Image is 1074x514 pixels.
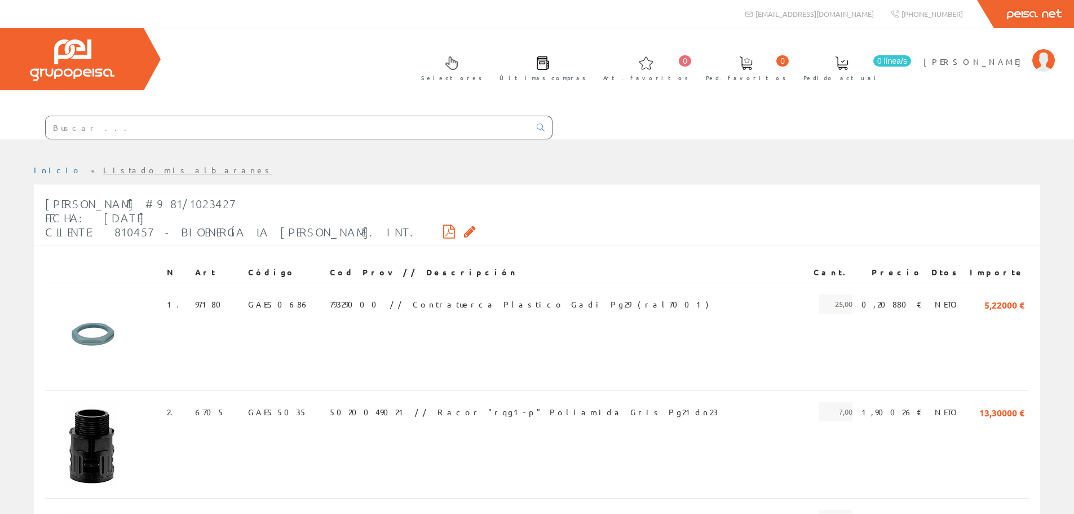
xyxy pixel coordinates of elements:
[330,402,718,421] span: 5020049021 // Racor "rqg1-p" Poliamida Gris Pg21dn23
[46,116,530,139] input: Buscar ...
[167,402,180,421] span: 2
[901,9,963,19] span: [PHONE_NUMBER]
[861,402,922,421] span: 1,90026 €
[195,295,228,314] span: 97180
[819,402,852,421] span: 7,00
[103,165,273,175] a: Listado mis albaranes
[443,227,455,235] i: Descargar PDF
[50,402,134,487] img: Foto artículo (150x150)
[167,295,186,314] span: 1
[248,402,307,421] span: GAES5035
[34,165,82,175] a: Inicio
[500,72,586,84] span: Últimas compras
[979,402,1024,421] span: 13,30000 €
[935,402,961,421] span: NETO
[819,295,852,314] span: 25,00
[923,47,1055,58] a: [PERSON_NAME]
[984,295,1024,314] span: 5,22000 €
[935,295,961,314] span: NETO
[176,299,186,309] a: .
[755,9,874,19] span: [EMAIL_ADDRESS][DOMAIN_NAME]
[857,262,927,283] th: Precio
[803,72,880,84] span: Pedido actual
[488,47,591,88] a: Últimas compras
[30,39,114,81] img: Grupo Peisa
[861,295,922,314] span: 0,20880 €
[162,262,191,283] th: N
[873,55,911,67] span: 0 línea/s
[923,56,1027,67] span: [PERSON_NAME]
[603,72,688,84] span: Art. favoritos
[244,262,325,283] th: Código
[776,55,789,67] span: 0
[248,295,310,314] span: GAES0686
[965,262,1029,283] th: Importe
[410,47,488,88] a: Selectores
[330,295,709,314] span: 79329000 // Contratuerca Plastico Gadi Pg29 (ral7001)
[927,262,965,283] th: Dtos
[191,262,244,283] th: Art
[421,72,482,84] span: Selectores
[706,72,786,84] span: Ped. favoritos
[679,55,691,67] span: 0
[50,295,134,379] img: Foto artículo (150x150)
[195,402,225,421] span: 6705
[170,407,180,417] a: .
[45,197,416,239] span: [PERSON_NAME] #981/1023427 Fecha: [DATE] Cliente: 810457 - BIOENERGÍA LA [PERSON_NAME]. INT.
[809,262,857,283] th: Cant.
[325,262,809,283] th: Cod Prov // Descripción
[464,227,476,235] i: Solicitar por email copia firmada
